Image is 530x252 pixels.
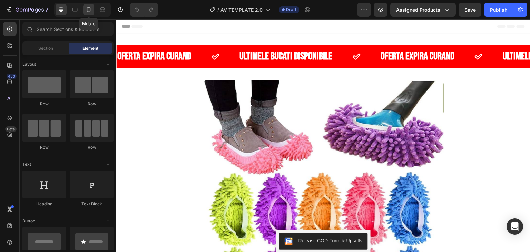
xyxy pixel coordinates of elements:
[22,161,31,167] span: Text
[22,61,36,67] span: Layout
[390,3,456,17] button: Assigned Products
[22,101,66,107] div: Row
[70,101,114,107] div: Row
[102,59,114,70] span: Toggle open
[168,218,176,226] img: CKKYs5695_ICEAE=.webp
[464,7,476,13] span: Save
[490,6,507,13] div: Publish
[123,33,216,41] p: ULTIMELE BUCATI DISPONIBILE
[217,6,219,13] span: /
[22,201,66,207] div: Heading
[286,7,296,13] span: Draft
[70,201,114,207] div: Text Block
[102,159,114,170] span: Toggle open
[130,3,158,17] div: Undo/Redo
[116,19,530,252] iframe: Design area
[182,218,246,225] div: Releasit COD Form & Upsells
[22,218,35,224] span: Button
[1,33,75,41] p: OFERTA EXPIRA CURAND
[220,6,263,13] span: AV TEMPLATE 2.0
[264,33,338,41] p: OFERTA EXPIRA CURAND
[459,3,481,17] button: Save
[45,6,48,14] p: 7
[3,3,51,17] button: 7
[386,33,479,41] p: ULTIMELE BUCATI DISPONIBILE
[70,144,114,151] div: Row
[484,3,513,17] button: Publish
[5,126,17,132] div: Beta
[507,218,523,235] div: Open Intercom Messenger
[163,214,251,230] button: Releasit COD Form & Upsells
[22,22,114,36] input: Search Sections & Elements
[7,74,17,79] div: 450
[102,215,114,226] span: Toggle open
[82,45,98,51] span: Element
[22,144,66,151] div: Row
[38,45,53,51] span: Section
[396,6,440,13] span: Assigned Products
